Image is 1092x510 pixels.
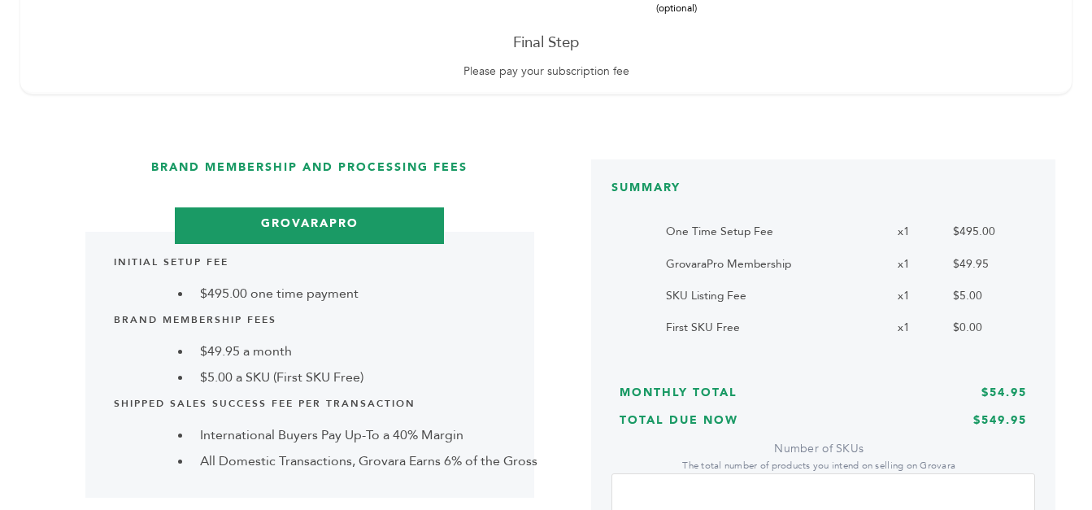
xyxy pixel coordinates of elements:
[192,284,584,303] li: $495.00 one time payment
[620,412,738,441] h3: Total Due Now
[942,312,1043,343] td: $0.00
[175,207,444,244] h3: GrovaraPro
[192,425,584,445] li: International Buyers Pay Up-To a 40% Margin
[611,180,1036,208] h3: SUMMARY
[114,313,276,326] b: Brand Membership Fees
[942,248,1043,280] td: $49.95
[886,248,941,280] td: x1
[682,459,955,472] small: The total number of products you intend on selling on Grovara
[981,385,1027,413] h3: $54.95
[886,216,941,247] td: x1
[953,288,982,303] span: $5.00
[655,280,886,312] td: SKU Listing Fee
[898,288,910,303] span: x1
[192,451,584,471] li: All Domestic Transactions, Grovara Earns 6% of the Gross
[192,368,584,387] li: $5.00 a SKU (First SKU Free)
[655,248,886,280] td: GrovaraPro Membership
[655,312,886,343] td: First SKU Free
[620,385,737,413] h3: Monthly Total
[114,255,228,268] b: Initial Setup Fee
[973,412,1027,441] h3: $549.95
[37,63,1055,80] p: Please pay your subscription fee
[77,159,542,188] h3: Brand Membership and Processing Fees
[682,441,955,473] label: Number of SKUs
[192,342,584,361] li: $49.95 a month
[114,397,415,410] b: Shipped Sales Success Fee per Transaction
[942,216,1043,247] td: $495.00
[655,216,886,247] td: One Time Setup Fee
[37,32,1055,64] h3: Final Step
[886,312,941,343] td: x1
